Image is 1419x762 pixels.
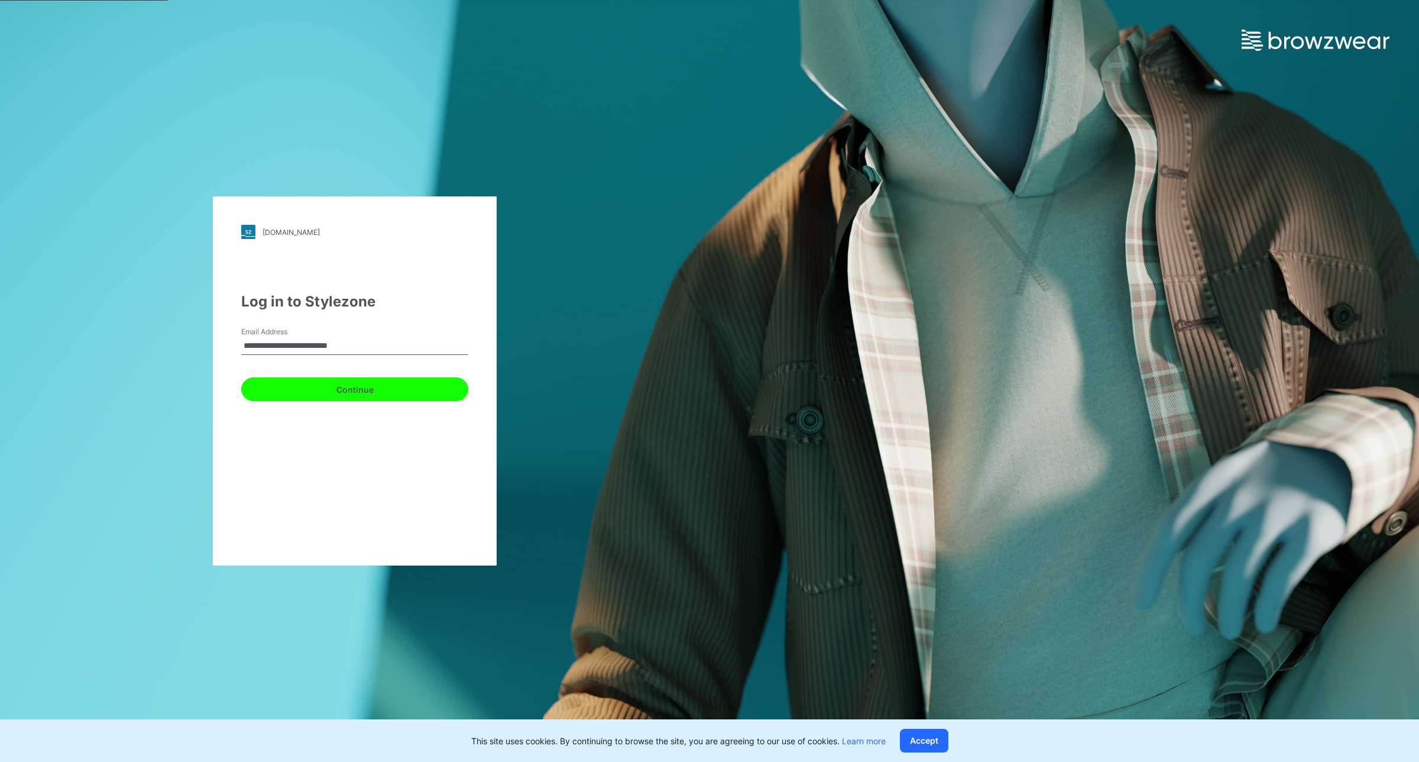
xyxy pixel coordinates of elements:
[241,225,468,239] a: [DOMAIN_NAME]
[900,729,948,753] button: Accept
[263,228,320,237] div: [DOMAIN_NAME]
[241,225,255,239] img: stylezone-logo.562084cfcfab977791bfbf7441f1a819.svg
[241,291,468,312] div: Log in to Stylezone
[241,377,468,401] button: Continue
[842,736,886,746] a: Learn more
[471,735,886,747] p: This site uses cookies. By continuing to browse the site, you are agreeing to our use of cookies.
[1242,30,1389,51] img: browzwear-logo.e42bd6dac1945053ebaf764b6aa21510.svg
[241,327,324,337] label: Email Address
